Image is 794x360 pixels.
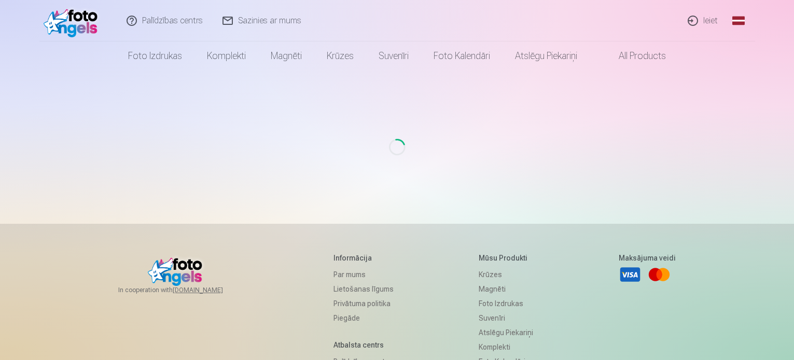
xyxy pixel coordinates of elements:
a: Par mums [333,267,394,282]
a: Suvenīri [366,41,421,70]
h5: Informācija [333,253,394,263]
h5: Atbalsta centrs [333,340,394,350]
a: Privātuma politika [333,296,394,311]
a: Magnēti [479,282,533,296]
a: Komplekti [479,340,533,354]
a: Foto kalendāri [421,41,503,70]
a: Piegāde [333,311,394,325]
a: Foto izdrukas [479,296,533,311]
a: Lietošanas līgums [333,282,394,296]
a: Atslēgu piekariņi [503,41,590,70]
h5: Maksājuma veidi [619,253,676,263]
a: [DOMAIN_NAME] [173,286,248,294]
img: /fa1 [44,4,103,37]
a: All products [590,41,678,70]
a: Krūzes [314,41,366,70]
a: Suvenīri [479,311,533,325]
a: Magnēti [258,41,314,70]
h5: Mūsu produkti [479,253,533,263]
a: Mastercard [648,263,671,286]
a: Atslēgu piekariņi [479,325,533,340]
span: In cooperation with [118,286,248,294]
a: Visa [619,263,642,286]
a: Komplekti [194,41,258,70]
a: Foto izdrukas [116,41,194,70]
a: Krūzes [479,267,533,282]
